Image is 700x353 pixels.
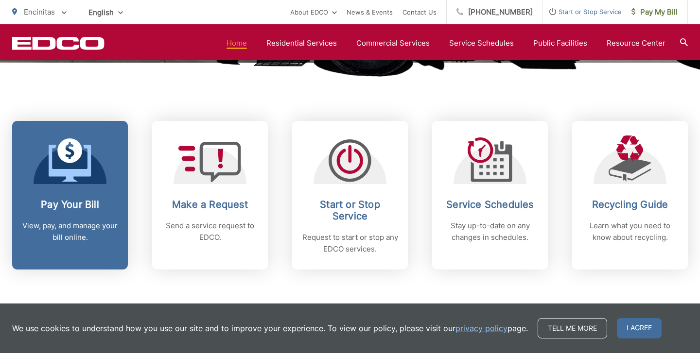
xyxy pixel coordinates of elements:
[302,232,398,255] p: Request to start or stop any EDCO services.
[356,37,430,49] a: Commercial Services
[12,121,128,269] a: Pay Your Bill View, pay, and manage your bill online.
[12,322,528,334] p: We use cookies to understand how you use our site and to improve your experience. To view our pol...
[162,199,258,210] h2: Make a Request
[266,37,337,49] a: Residential Services
[631,6,678,18] span: Pay My Bill
[290,6,337,18] a: About EDCO
[24,7,55,17] span: Encinitas
[449,37,514,49] a: Service Schedules
[162,220,258,243] p: Send a service request to EDCO.
[22,199,118,210] h2: Pay Your Bill
[302,199,398,222] h2: Start or Stop Service
[607,37,665,49] a: Resource Center
[227,37,247,49] a: Home
[347,6,393,18] a: News & Events
[402,6,437,18] a: Contact Us
[432,121,548,269] a: Service Schedules Stay up-to-date on any changes in schedules.
[81,4,130,21] span: English
[12,36,105,50] a: EDCD logo. Return to the homepage.
[442,199,538,210] h2: Service Schedules
[152,121,268,269] a: Make a Request Send a service request to EDCO.
[455,322,507,334] a: privacy policy
[533,37,587,49] a: Public Facilities
[442,220,538,243] p: Stay up-to-date on any changes in schedules.
[22,220,118,243] p: View, pay, and manage your bill online.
